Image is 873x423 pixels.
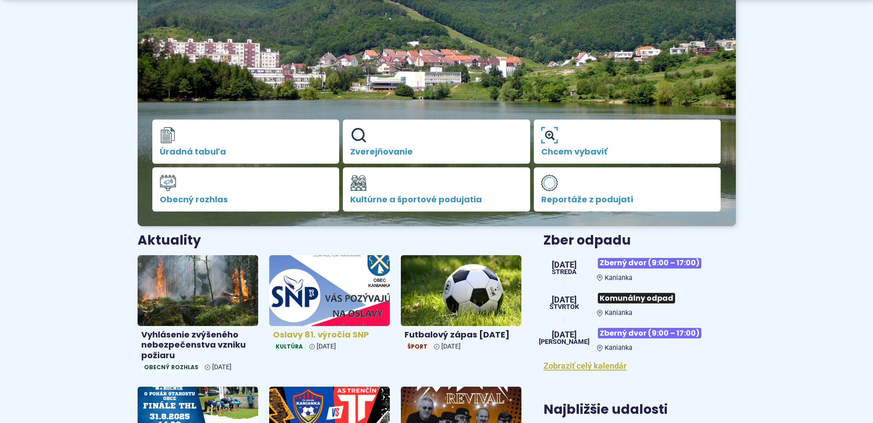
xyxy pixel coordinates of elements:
[534,120,721,164] a: Chcem vybaviť
[212,363,231,371] span: [DATE]
[269,255,390,355] a: Oslavy 81. výročia SNP Kultúra [DATE]
[539,339,590,345] span: [PERSON_NAME]
[552,269,577,275] span: streda
[598,328,701,338] span: Zberný dvor (9:00 – 17:00)
[160,147,332,156] span: Úradná tabuľa
[350,195,523,204] span: Kultúrne a športové podujatia
[541,195,714,204] span: Reportáže z podujatí
[549,296,579,304] span: [DATE]
[543,403,668,417] h3: Najbližšie udalosti
[541,147,714,156] span: Chcem vybaviť
[598,258,701,269] span: Zberný dvor (9:00 – 17:00)
[405,330,518,340] h4: Futbalový zápas [DATE]
[598,293,675,303] span: Komunálny odpad
[543,324,735,352] a: Zberný dvor (9:00 – 17:00) Kanianka [DATE] [PERSON_NAME]
[317,343,336,350] span: [DATE]
[534,167,721,211] a: Reportáže z podujatí
[605,274,632,282] span: Kanianka
[549,304,579,310] span: štvrtok
[273,330,386,340] h4: Oslavy 81. výročia SNP
[605,309,632,317] span: Kanianka
[543,289,735,317] a: Komunálny odpad Kanianka [DATE] štvrtok
[152,167,340,211] a: Obecný rozhlas
[605,344,632,352] span: Kanianka
[343,167,530,211] a: Kultúrne a športové podujatia
[138,255,258,376] a: Vyhlásenie zvýšeného nebezpečenstva vzniku požiaru Obecný rozhlas [DATE]
[141,362,201,372] span: Obecný rozhlas
[273,342,306,351] span: Kultúra
[160,195,332,204] span: Obecný rozhlas
[543,234,735,248] h3: Zber odpadu
[350,147,523,156] span: Zverejňovanie
[401,255,521,355] a: Futbalový zápas [DATE] Šport [DATE]
[141,330,254,361] h4: Vyhlásenie zvýšeného nebezpečenstva vzniku požiaru
[543,254,735,282] a: Zberný dvor (9:00 – 17:00) Kanianka [DATE] streda
[543,361,627,371] a: Zobraziť celý kalendár
[539,331,590,339] span: [DATE]
[152,120,340,164] a: Úradná tabuľa
[343,120,530,164] a: Zverejňovanie
[552,261,577,269] span: [DATE]
[138,234,201,248] h3: Aktuality
[441,343,461,350] span: [DATE]
[405,342,430,351] span: Šport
